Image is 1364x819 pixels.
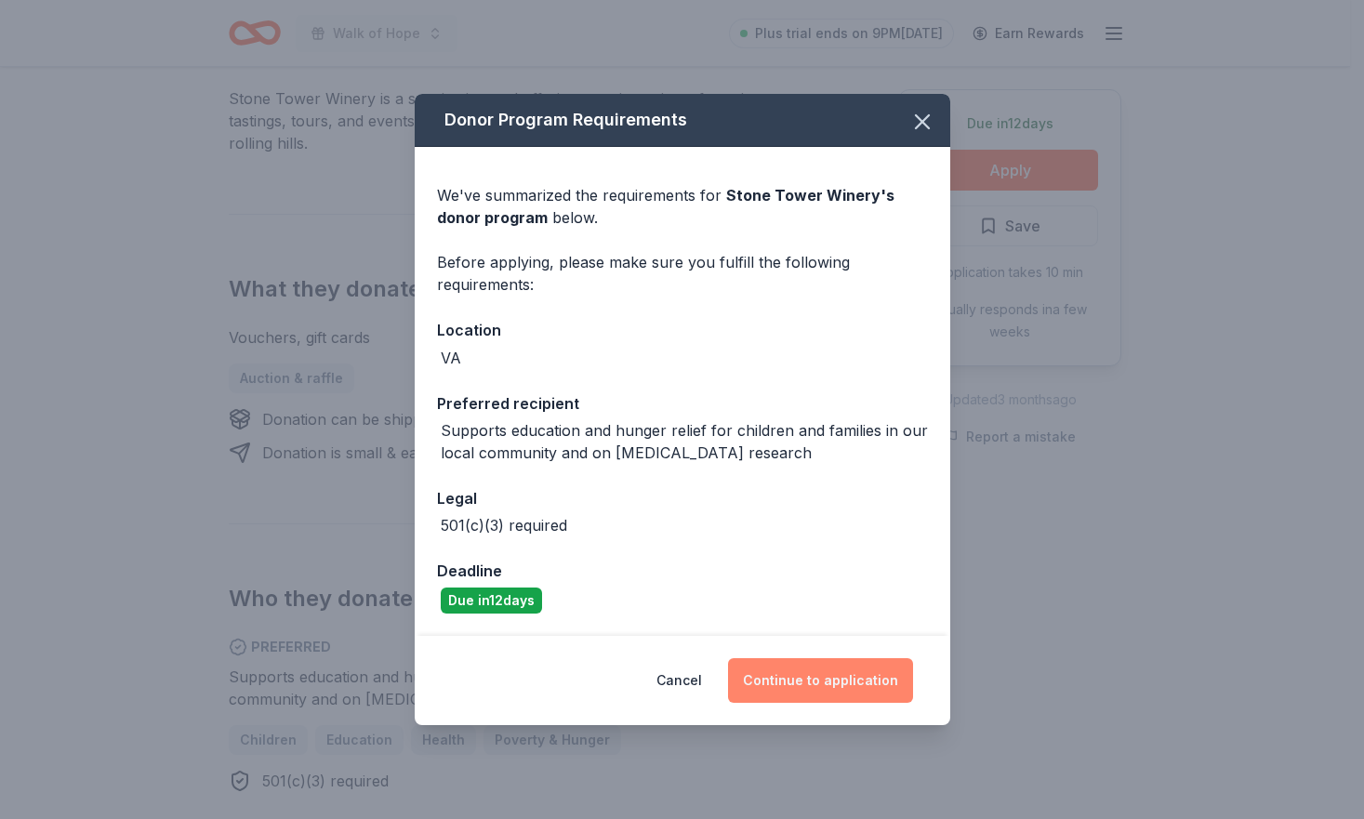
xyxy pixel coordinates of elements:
[656,658,702,703] button: Cancel
[441,347,461,369] div: VA
[728,658,913,703] button: Continue to application
[415,94,950,147] div: Donor Program Requirements
[441,588,542,614] div: Due in 12 days
[441,419,928,464] div: Supports education and hunger relief for children and families in our local community and on [MED...
[437,184,928,229] div: We've summarized the requirements for below.
[437,251,928,296] div: Before applying, please make sure you fulfill the following requirements:
[441,514,567,536] div: 501(c)(3) required
[437,486,928,510] div: Legal
[437,318,928,342] div: Location
[437,391,928,416] div: Preferred recipient
[437,559,928,583] div: Deadline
